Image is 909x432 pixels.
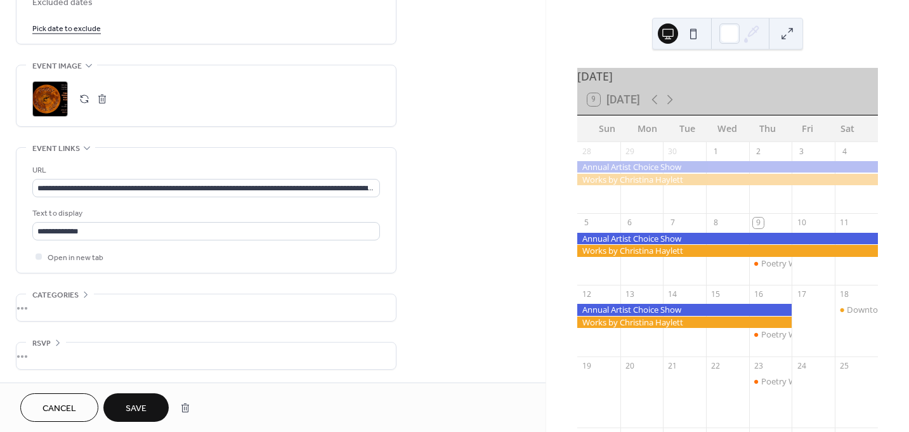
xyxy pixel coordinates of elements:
[667,146,678,157] div: 30
[749,329,792,340] div: Poetry Workshops and Slam & Open Mic Night
[577,161,878,173] div: Annual Artist Choice Show
[577,304,792,315] div: Annual Artist Choice Show
[839,218,850,228] div: 11
[667,218,678,228] div: 7
[16,294,396,321] div: •••
[796,146,807,157] div: 3
[103,393,169,422] button: Save
[32,289,79,302] span: Categories
[749,258,792,269] div: Poetry Workshops and Slam & Open Mic Night
[577,245,878,256] div: Works by Christina Haylett
[32,60,82,73] span: Event image
[753,146,764,157] div: 2
[749,376,792,387] div: Poetry Workshops and Slam & Open Mic Night
[624,218,635,228] div: 6
[710,218,721,228] div: 8
[839,289,850,300] div: 18
[753,218,764,228] div: 9
[20,393,98,422] button: Cancel
[32,337,51,350] span: RSVP
[581,218,592,228] div: 5
[796,360,807,371] div: 24
[581,146,592,157] div: 28
[707,115,747,141] div: Wed
[32,142,80,155] span: Event links
[828,115,868,141] div: Sat
[835,304,878,315] div: Downtown Mount Clemens Halloween Spooktacular
[624,146,635,157] div: 29
[839,360,850,371] div: 25
[581,289,592,300] div: 12
[577,174,878,185] div: Works by Christina Haylett
[16,343,396,369] div: •••
[32,22,101,36] span: Pick date to exclude
[32,164,377,177] div: URL
[624,360,635,371] div: 20
[788,115,828,141] div: Fri
[839,146,850,157] div: 4
[587,115,627,141] div: Sun
[667,360,678,371] div: 21
[48,251,103,265] span: Open in new tab
[581,360,592,371] div: 19
[577,68,878,84] div: [DATE]
[747,115,787,141] div: Thu
[126,402,147,416] span: Save
[753,360,764,371] div: 23
[667,115,707,141] div: Tue
[753,289,764,300] div: 16
[710,289,721,300] div: 15
[577,317,792,328] div: Works by Christina Haylett
[710,146,721,157] div: 1
[667,289,678,300] div: 14
[796,289,807,300] div: 17
[627,115,667,141] div: Mon
[796,218,807,228] div: 10
[624,289,635,300] div: 13
[710,360,721,371] div: 22
[43,402,76,416] span: Cancel
[577,233,878,244] div: Annual Artist Choice Show
[32,81,68,117] div: ;
[32,207,377,220] div: Text to display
